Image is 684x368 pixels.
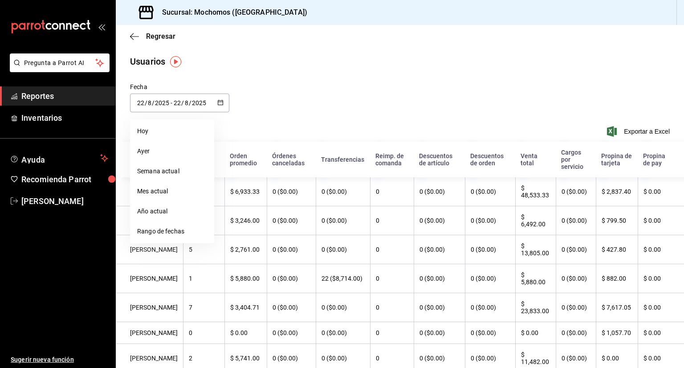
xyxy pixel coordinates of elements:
th: Órdenes canceladas [267,142,316,177]
th: 0 ($0.00) [556,177,596,206]
a: Pregunta a Parrot AI [6,65,110,74]
th: [PERSON_NAME] [116,322,183,344]
span: Recomienda Parrot [21,173,108,185]
div: Usuarios [130,55,165,68]
th: 0 ($0.00) [316,293,370,322]
button: Regresar [130,32,175,41]
th: 0 ($0.00) [414,322,465,344]
th: 0 [370,264,414,293]
th: 1 [183,264,224,293]
li: Rango de fechas [130,221,214,241]
th: 0 ($0.00) [414,293,465,322]
span: / [145,99,147,106]
th: $ 0.00 [638,235,684,264]
th: 0 ($0.00) [414,264,465,293]
th: 0 [183,322,224,344]
span: Regresar [146,32,175,41]
th: [PERSON_NAME] [116,293,183,322]
span: / [152,99,155,106]
span: - [171,99,172,106]
th: [PERSON_NAME] [116,264,183,293]
th: 0 ($0.00) [267,293,316,322]
th: 0 ($0.00) [556,264,596,293]
span: [PERSON_NAME] [21,195,108,207]
th: $ 23,833.00 [515,293,556,322]
th: 0 [370,293,414,322]
th: 0 ($0.00) [267,322,316,344]
li: Hoy [130,121,214,141]
div: Fecha [130,82,229,92]
th: 0 ($0.00) [465,293,515,322]
th: 0 ($0.00) [267,206,316,235]
span: / [181,99,184,106]
th: 0 ($0.00) [465,206,515,235]
th: 0 ($0.00) [267,177,316,206]
th: Nombre [116,142,183,177]
th: $ 0.00 [638,177,684,206]
th: 0 ($0.00) [414,206,465,235]
th: 0 ($0.00) [556,235,596,264]
input: Month [147,99,152,106]
span: Exportar a Excel [609,126,670,137]
th: 0 ($0.00) [316,206,370,235]
th: Orden promedio [224,142,267,177]
th: 0 ($0.00) [465,177,515,206]
th: 0 [370,177,414,206]
span: / [189,99,191,106]
th: Venta total [515,142,556,177]
th: Reimp. de comanda [370,142,414,177]
span: Ayuda [21,153,97,164]
th: 0 ($0.00) [316,235,370,264]
input: Year [155,99,170,106]
th: $ 0.00 [638,293,684,322]
th: 0 ($0.00) [267,264,316,293]
li: Semana actual [130,161,214,181]
th: Transferencias [316,142,370,177]
th: $ 0.00 [638,322,684,344]
input: Day [173,99,181,106]
th: $ 0.00 [224,322,267,344]
th: 0 [370,206,414,235]
img: Tooltip marker [170,56,181,67]
th: Propina de pay [638,142,684,177]
li: Año actual [130,201,214,221]
th: [PERSON_NAME] [116,177,183,206]
th: $ 2,761.00 [224,235,267,264]
th: 0 [370,235,414,264]
th: 0 ($0.00) [556,206,596,235]
th: 0 ($0.00) [414,177,465,206]
span: Sugerir nueva función [11,355,108,364]
th: $ 7,617.05 [596,293,638,322]
li: Mes actual [130,181,214,201]
button: Pregunta a Parrot AI [10,53,110,72]
th: Cargos por servicio [556,142,596,177]
th: $ 427.80 [596,235,638,264]
th: $ 3,404.71 [224,293,267,322]
span: Reportes [21,90,108,102]
th: Descuentos de orden [465,142,515,177]
th: 0 ($0.00) [465,264,515,293]
th: $ 0.00 [515,322,556,344]
th: $ 5,880.00 [515,264,556,293]
th: [PERSON_NAME] [116,235,183,264]
th: 7 [183,293,224,322]
input: Month [184,99,189,106]
input: Year [191,99,207,106]
h3: Sucursal: Mochomos ([GEOGRAPHIC_DATA]) [155,7,307,18]
th: 0 ($0.00) [556,293,596,322]
th: $ 0.00 [638,206,684,235]
input: Day [137,99,145,106]
button: open_drawer_menu [98,23,105,30]
th: $ 3,246.00 [224,206,267,235]
th: $ 6,492.00 [515,206,556,235]
th: $ 882.00 [596,264,638,293]
span: Pregunta a Parrot AI [24,58,96,68]
th: 0 ($0.00) [465,235,515,264]
th: 0 [370,322,414,344]
th: Propina de tarjeta [596,142,638,177]
th: 5 [183,235,224,264]
th: $ 1,057.70 [596,322,638,344]
li: Ayer [130,141,214,161]
th: $ 0.00 [638,264,684,293]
